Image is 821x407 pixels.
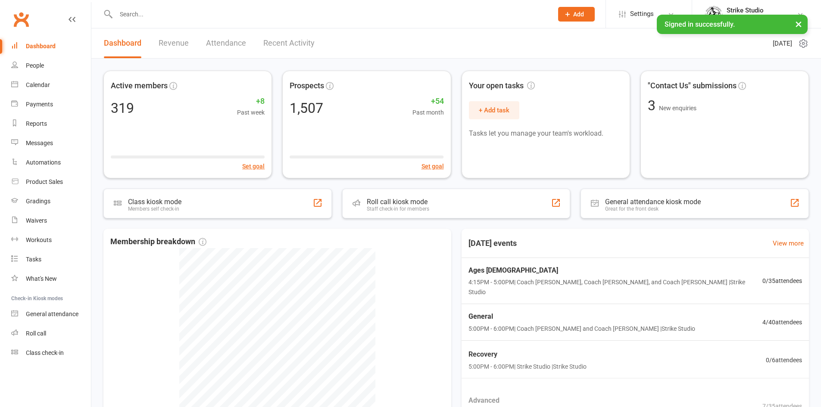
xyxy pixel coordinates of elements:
div: Great for the front desk [605,206,701,212]
div: Reports [26,120,47,127]
a: Product Sales [11,172,91,192]
div: What's New [26,275,57,282]
div: Members self check-in [128,206,181,212]
span: "Contact Us" submissions [648,80,737,92]
span: Settings [630,4,654,24]
div: Staff check-in for members [367,206,429,212]
div: People [26,62,44,69]
span: Your open tasks [469,80,535,92]
span: 0 / 35 attendees [762,276,802,286]
button: Set goal [242,162,265,171]
a: What's New [11,269,91,289]
span: Advanced [468,395,695,406]
a: Recent Activity [263,28,315,58]
span: 5:00PM - 6:00PM | Strike Studio | Strike Studio [468,362,587,371]
a: Gradings [11,192,91,211]
span: 4 / 40 attendees [762,317,802,327]
a: Dashboard [11,37,91,56]
a: Automations [11,153,91,172]
div: Product Sales [26,178,63,185]
div: Strike Studio [727,6,764,14]
a: People [11,56,91,75]
div: Roll call [26,330,46,337]
span: Add [573,11,584,18]
div: Gradings [26,198,50,205]
span: Ages [DEMOGRAPHIC_DATA] [468,265,763,276]
div: Payments [26,101,53,108]
span: 0 / 6 attendees [766,355,802,365]
span: 5:00PM - 6:00PM | Coach [PERSON_NAME] and Coach [PERSON_NAME] | Strike Studio [468,324,695,333]
span: Recovery [468,349,587,360]
div: Automations [26,159,61,166]
div: General attendance [26,311,78,317]
span: Past week [237,108,265,117]
a: Reports [11,114,91,134]
a: Clubworx [10,9,32,30]
a: Class kiosk mode [11,343,91,363]
div: 1,507 [290,101,323,115]
a: Waivers [11,211,91,230]
div: Workouts [26,236,52,243]
div: Class check-in [26,349,64,356]
div: Strike Studio [727,14,764,22]
div: Messages [26,140,53,146]
span: Prospects [290,80,324,92]
button: Add [558,7,595,22]
span: Past month [412,108,444,117]
p: Tasks let you manage your team's workload. [469,128,623,139]
button: + Add task [469,101,519,119]
a: Roll call [11,324,91,343]
span: Active members [111,80,168,92]
input: Search... [113,8,547,20]
span: 4:15PM - 5:00PM | Coach [PERSON_NAME], Coach [PERSON_NAME], and Coach [PERSON_NAME] | Strike Studio [468,277,763,297]
div: Roll call kiosk mode [367,198,429,206]
div: Calendar [26,81,50,88]
span: +54 [412,95,444,108]
a: Tasks [11,250,91,269]
img: thumb_image1723780799.png [705,6,722,23]
span: Membership breakdown [110,236,206,248]
a: Workouts [11,230,91,250]
span: General [468,311,695,322]
span: 3 [648,97,659,114]
span: [DATE] [773,38,792,49]
span: Signed in successfully. [665,20,735,28]
a: Dashboard [104,28,141,58]
a: Calendar [11,75,91,95]
a: General attendance kiosk mode [11,304,91,324]
a: Messages [11,134,91,153]
button: Set goal [421,162,444,171]
div: General attendance kiosk mode [605,198,701,206]
a: Revenue [159,28,189,58]
div: Tasks [26,256,41,263]
span: New enquiries [659,105,696,112]
a: Attendance [206,28,246,58]
div: Class kiosk mode [128,198,181,206]
h3: [DATE] events [462,236,524,251]
span: +8 [237,95,265,108]
button: × [791,15,806,33]
div: 319 [111,101,134,115]
div: Waivers [26,217,47,224]
a: Payments [11,95,91,114]
div: Dashboard [26,43,56,50]
a: View more [773,238,804,249]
